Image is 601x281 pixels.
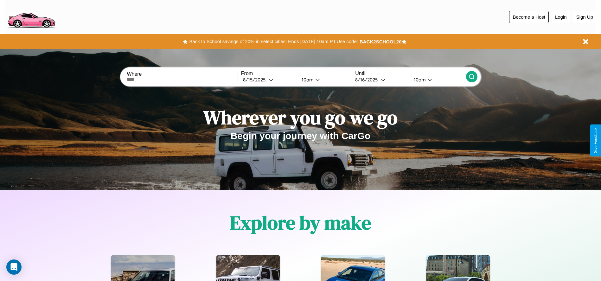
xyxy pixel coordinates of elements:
[298,77,315,83] div: 10am
[241,71,352,76] label: From
[360,39,402,44] b: BACK2SCHOOL20
[6,259,22,275] div: Open Intercom Messenger
[127,71,237,77] label: Where
[188,37,359,46] button: Back to School savings of 20% in select cities! Ends [DATE] 10am PT.Use code:
[230,210,371,236] h1: Explore by make
[5,3,58,29] img: logo
[355,71,466,76] label: Until
[241,76,297,83] button: 8/15/2025
[411,77,427,83] div: 10am
[355,77,381,83] div: 8 / 16 / 2025
[552,11,570,23] button: Login
[509,11,549,23] button: Become a Host
[409,76,466,83] button: 10am
[243,77,269,83] div: 8 / 15 / 2025
[593,128,598,153] div: Give Feedback
[297,76,352,83] button: 10am
[573,11,596,23] button: Sign Up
